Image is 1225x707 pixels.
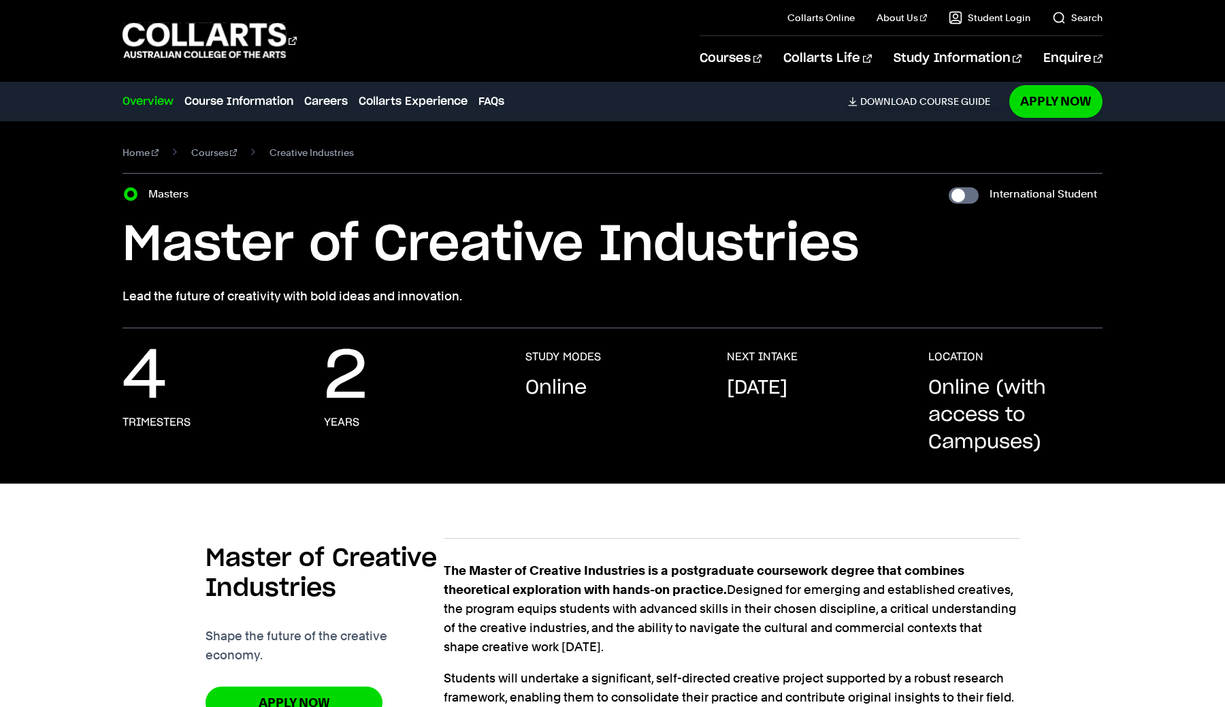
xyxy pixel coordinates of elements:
h2: Master of Creative Industries [206,544,444,603]
h3: NEXT INTAKE [727,350,798,364]
p: 2 [324,350,367,405]
a: Collarts Experience [359,93,468,110]
a: Search [1052,11,1102,25]
a: FAQs [478,93,504,110]
p: Online (with access to Campuses) [928,375,1102,456]
strong: The Master of Creative Industries is a postgraduate coursework degree that combines theoretical e... [444,563,964,597]
h3: Trimesters [122,415,191,429]
p: Lead the future of creativity with bold ideas and innovation. [122,287,1102,306]
a: About Us [877,11,927,25]
a: Student Login [949,11,1030,25]
a: Courses [700,36,762,81]
p: Online [525,375,587,402]
label: Masters [148,185,197,204]
a: Collarts Life [783,36,871,81]
a: Careers [304,93,348,110]
a: Home [122,143,159,162]
a: Courses [191,143,238,162]
a: Study Information [894,36,1022,81]
h3: LOCATION [928,350,983,364]
p: Designed for emerging and established creatives, the program equips students with advanced skills... [444,561,1019,657]
a: Enquire [1043,36,1102,81]
div: Go to homepage [122,21,297,60]
p: 4 [122,350,167,405]
span: Creative Industries [269,143,354,162]
label: International Student [990,185,1097,204]
a: Apply Now [1009,85,1102,117]
span: Download [860,95,917,108]
h3: STUDY MODES [525,350,601,364]
a: Collarts Online [787,11,855,25]
h3: Years [324,415,359,429]
p: [DATE] [727,375,787,402]
a: Overview [122,93,174,110]
a: Course Information [184,93,293,110]
a: DownloadCourse Guide [848,95,1001,108]
p: Shape the future of the creative economy. [206,627,444,665]
h1: Master of Creative Industries [122,215,1102,276]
